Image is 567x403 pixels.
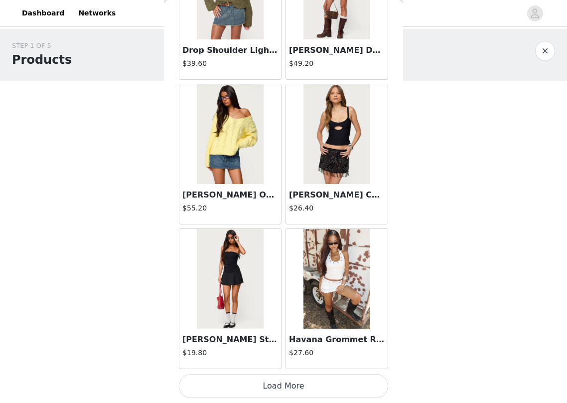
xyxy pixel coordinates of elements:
[197,84,263,184] img: Inga Oversized Cable Knit Sweater
[289,334,385,346] h3: Havana Grommet Ribbed Foldover Mini Skort
[197,229,263,329] img: Evonna Strapless Flared Romper
[12,41,72,51] div: STEP 1 OF 5
[289,348,385,358] h4: $27.60
[289,44,385,56] h3: [PERSON_NAME] Denim Mini Skirt
[182,203,278,213] h4: $55.20
[182,189,278,201] h3: [PERSON_NAME] Oversized Cable Knit Sweater
[12,51,72,69] h1: Products
[182,44,278,56] h3: Drop Shoulder Light Knit Sweater
[289,58,385,69] h4: $49.20
[179,374,388,398] button: Load More
[289,203,385,213] h4: $26.40
[303,229,370,329] img: Havana Grommet Ribbed Foldover Mini Skort
[530,5,540,21] div: avatar
[289,189,385,201] h3: [PERSON_NAME] Cut Out Ribbed Tank Top
[182,58,278,69] h4: $39.60
[182,348,278,358] h4: $19.80
[303,84,370,184] img: Karin Cut Out Ribbed Tank Top
[182,334,278,346] h3: [PERSON_NAME] Strapless Flared Romper
[16,2,70,24] a: Dashboard
[72,2,122,24] a: Networks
